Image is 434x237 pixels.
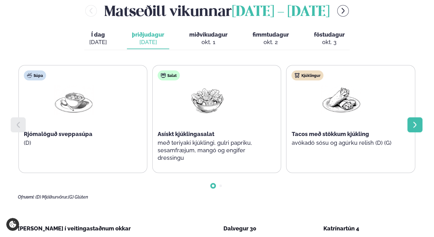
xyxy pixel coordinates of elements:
p: avókadó sósu og agúrku relish (D) (G) [291,139,391,147]
div: Súpa [24,70,46,80]
a: Cookie settings [6,218,19,231]
div: okt. 2 [253,38,289,46]
span: [DATE] - [DATE] [232,5,330,19]
span: Í dag [89,31,107,38]
span: Go to slide 1 [212,184,214,187]
div: Kjúklingur [291,70,323,80]
button: menu-btn-right [337,5,349,17]
div: [DATE] [132,38,164,46]
span: [PERSON_NAME] í veitingastaðnum okkar [18,225,131,232]
div: Dalvegur 30 [223,225,316,232]
span: Tacos með stökkum kjúkling [291,131,369,137]
div: Salat [158,70,180,80]
button: fimmtudagur okt. 2 [248,28,294,49]
button: miðvikudagur okt. 1 [184,28,233,49]
span: Ofnæmi: [18,194,34,199]
span: (D) Mjólkurvörur, [35,194,68,199]
h2: Matseðill vikunnar [104,1,330,21]
div: okt. 3 [314,38,345,46]
span: Rjómalöguð sveppasúpa [24,131,92,137]
img: soup.svg [27,73,32,78]
div: okt. 1 [189,38,227,46]
span: (G) Glúten [68,194,88,199]
span: föstudagur [314,31,345,38]
span: miðvikudagur [189,31,227,38]
span: Go to slide 2 [219,184,222,187]
span: þriðjudagur [132,31,164,38]
span: Asískt kjúklingasalat [158,131,214,137]
p: (D) [24,139,123,147]
img: Wraps.png [321,85,361,114]
button: þriðjudagur [DATE] [127,28,169,49]
img: Salad.png [187,85,227,114]
img: Soup.png [54,85,94,114]
button: Í dag [DATE] [84,28,112,49]
img: chicken.svg [295,73,300,78]
img: salad.svg [161,73,166,78]
button: menu-btn-left [85,5,97,17]
div: [DATE] [89,38,107,46]
span: fimmtudagur [253,31,289,38]
p: með teriyaki kjúklingi, gulri papriku, sesamfræjum, mangó og engifer dressingu [158,139,257,162]
div: Katrínartún 4 [323,225,416,232]
button: föstudagur okt. 3 [309,28,350,49]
